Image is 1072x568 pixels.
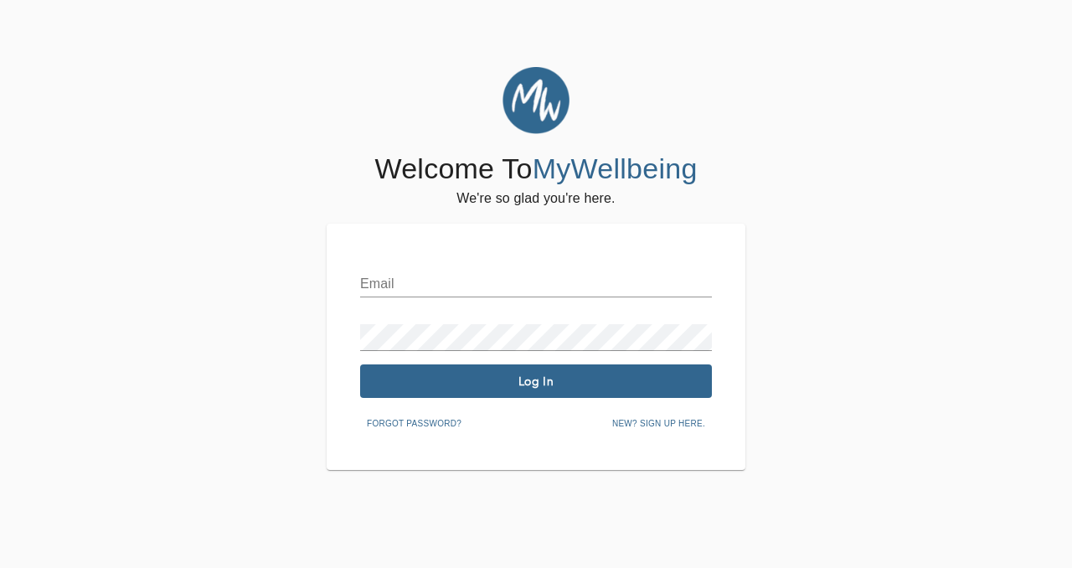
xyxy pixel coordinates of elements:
button: Log In [360,364,712,398]
h4: Welcome To [374,152,697,187]
span: Log In [367,374,705,390]
span: MyWellbeing [533,152,698,184]
img: MyWellbeing [502,67,569,134]
span: New? Sign up here. [612,416,705,431]
button: Forgot password? [360,411,468,436]
h6: We're so glad you're here. [456,187,615,210]
a: Forgot password? [360,416,468,429]
button: New? Sign up here. [606,411,712,436]
span: Forgot password? [367,416,461,431]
